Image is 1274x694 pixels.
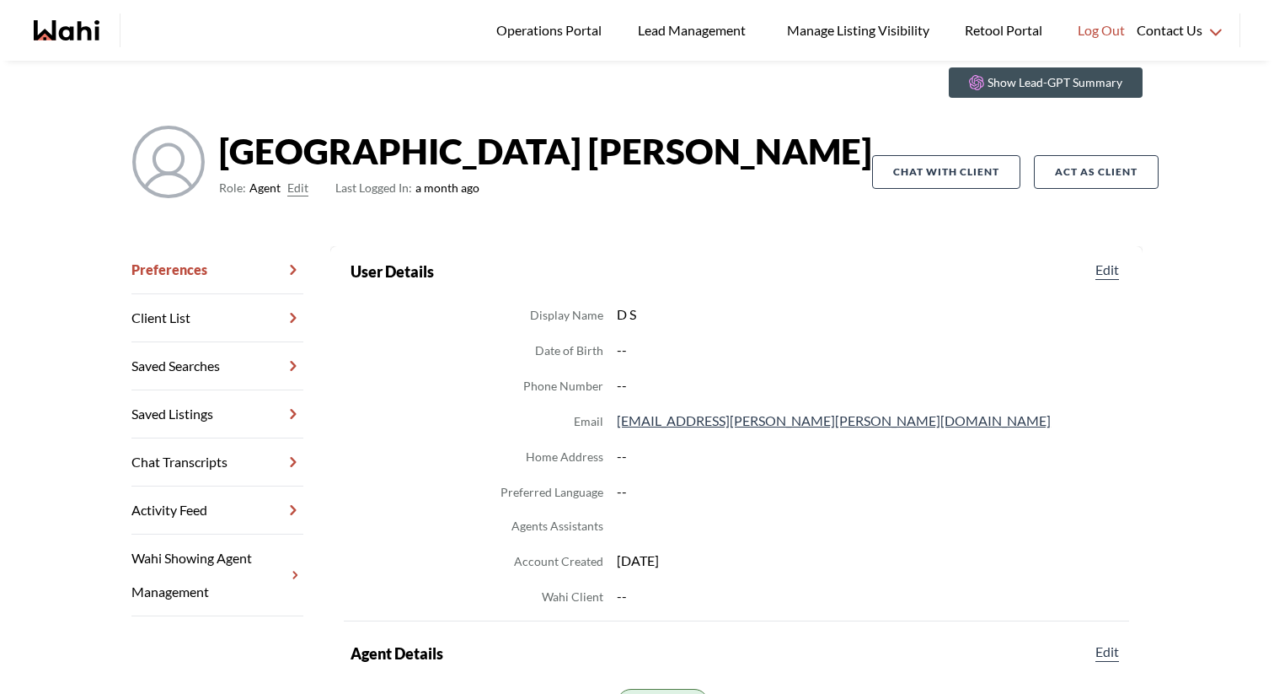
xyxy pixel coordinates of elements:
dt: Home Address [526,447,603,467]
a: Client List [131,294,303,342]
dd: -- [617,481,1122,503]
a: Wahi Showing Agent Management [131,535,303,616]
dt: Phone Number [523,376,603,396]
a: Activity Feed [131,487,303,535]
span: Agent [249,178,281,198]
a: Saved Searches [131,342,303,390]
button: Show Lead-GPT Summary [949,67,1143,98]
dd: -- [617,374,1122,396]
dd: D S [617,304,1122,325]
span: Lead Management [638,19,752,41]
a: Saved Listings [131,390,303,438]
button: Edit [1092,260,1122,280]
dt: Display Name [530,305,603,325]
button: Act as Client [1034,155,1159,189]
dt: Date of Birth [535,341,603,361]
dt: Email [574,412,603,432]
dt: Wahi Client [542,587,603,607]
span: Log Out [1078,19,1125,41]
a: Preferences [131,246,303,294]
dd: [DATE] [617,550,1122,572]
dd: -- [617,445,1122,467]
a: Wahi homepage [34,20,99,40]
h2: User Details [351,260,434,283]
span: Manage Listing Visibility [782,19,934,41]
span: a month ago [335,178,479,198]
span: Operations Portal [496,19,608,41]
dd: -- [617,585,1122,607]
button: Edit [1092,642,1122,662]
button: Chat with client [872,155,1020,189]
h2: Agent Details [351,642,443,665]
dt: Preferred Language [500,482,603,503]
a: Chat Transcripts [131,438,303,487]
dd: -- [617,339,1122,361]
dt: Account Created [514,551,603,572]
span: Role: [219,178,246,198]
span: Last Logged In: [335,180,412,195]
p: Show Lead-GPT Summary [988,74,1122,91]
button: Edit [287,178,308,198]
dt: Agents Assistants [511,516,603,536]
dd: [EMAIL_ADDRESS][PERSON_NAME][PERSON_NAME][DOMAIN_NAME] [617,410,1122,432]
strong: [GEOGRAPHIC_DATA] [PERSON_NAME] [219,126,872,176]
span: Retool Portal [965,19,1047,41]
